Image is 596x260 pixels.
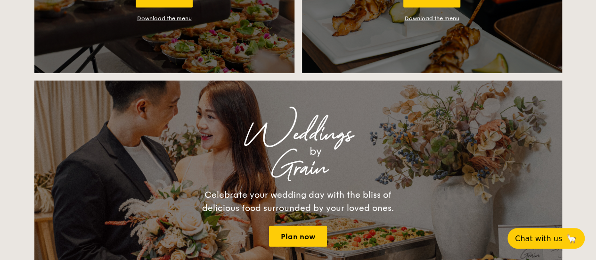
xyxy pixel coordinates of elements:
[152,143,479,160] div: by
[515,234,562,243] span: Chat with us
[192,188,404,215] div: Celebrate your wedding day with the bliss of delicious food surrounded by your loved ones.
[137,15,192,22] div: Download the menu
[507,228,585,249] button: Chat with us🦙
[117,160,479,177] div: Grain
[117,126,479,143] div: Weddings
[269,226,327,247] a: Plan now
[405,15,459,22] a: Download the menu
[566,233,577,244] span: 🦙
